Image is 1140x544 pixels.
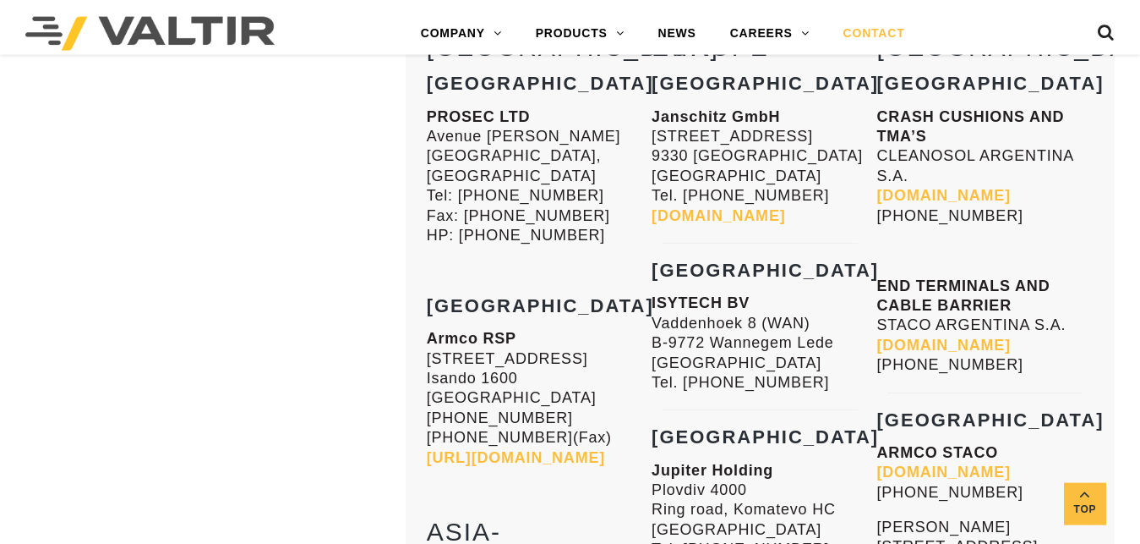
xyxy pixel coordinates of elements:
[427,329,643,468] p: [STREET_ADDRESS] Isando 1600 [GEOGRAPHIC_DATA] [PHONE_NUMBER] [PHONE_NUMBER](Fax)
[652,426,879,448] strong: [GEOGRAPHIC_DATA]
[427,73,654,94] strong: [GEOGRAPHIC_DATA]
[826,17,922,51] a: CONTACT
[404,17,519,51] a: COMPANY
[427,330,516,347] strong: Armco RSP
[519,17,641,51] a: PRODUCTS
[25,17,275,51] img: Valtir
[1064,500,1106,519] span: Top
[641,17,712,51] a: NEWS
[877,73,1105,94] strong: [GEOGRAPHIC_DATA]
[1064,483,1106,525] a: Top
[652,73,879,94] strong: [GEOGRAPHIC_DATA]
[877,464,1011,481] a: [DOMAIN_NAME]
[652,260,879,281] strong: [GEOGRAPHIC_DATA]
[427,295,654,316] strong: [GEOGRAPHIC_DATA]
[713,17,826,51] a: CAREERS
[427,449,605,466] a: [URL][DOMAIN_NAME]
[652,294,868,393] p: Vaddenhoek 8 (WAN) B-9772 Wannegem Lede [GEOGRAPHIC_DATA] Tel. [PHONE_NUMBER]
[652,207,785,224] a: [DOMAIN_NAME]
[427,107,643,246] p: Avenue [PERSON_NAME][GEOGRAPHIC_DATA], [GEOGRAPHIC_DATA] Tel: [PHONE_NUMBER] Fax: [PHONE_NUMBER] ...
[877,337,1011,354] a: [DOMAIN_NAME]
[427,108,531,125] strong: PROSEC LTD
[877,107,1094,226] p: CLEANOSOL ARGENTINA S.A. [PHONE_NUMBER]
[877,443,1094,503] p: [PHONE_NUMBER]
[652,462,773,479] strong: Jupiter Holding
[877,277,1094,376] p: STACO ARGENTINA S.A. [PHONE_NUMBER]
[652,294,750,311] strong: ISYTECH BV
[652,108,780,125] strong: Janschitz GmbH
[652,107,868,226] p: [STREET_ADDRESS] 9330 [GEOGRAPHIC_DATA] [GEOGRAPHIC_DATA] Tel. [PHONE_NUMBER]
[877,444,998,461] strong: ARMCO STACO
[877,108,1065,145] strong: CRASH CUSHIONS AND TMA’S
[877,187,1011,204] a: [DOMAIN_NAME]
[877,409,1105,431] strong: [GEOGRAPHIC_DATA]
[877,277,1050,314] strong: END TERMINALS AND CABLE BARRIER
